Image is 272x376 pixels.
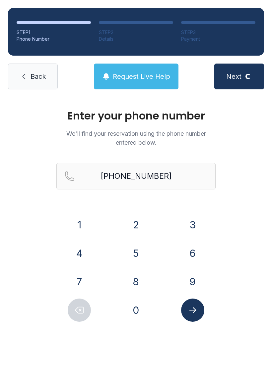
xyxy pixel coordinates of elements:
[99,29,173,36] div: STEP 2
[113,72,170,81] span: Request Live Help
[56,111,216,121] h1: Enter your phone number
[124,299,148,322] button: 0
[17,36,91,42] div: Phone Number
[68,213,91,236] button: 1
[68,242,91,265] button: 4
[181,29,255,36] div: STEP 3
[99,36,173,42] div: Details
[68,270,91,293] button: 7
[31,72,46,81] span: Back
[124,270,148,293] button: 8
[181,299,204,322] button: Submit lookup form
[181,36,255,42] div: Payment
[181,270,204,293] button: 9
[17,29,91,36] div: STEP 1
[124,213,148,236] button: 2
[68,299,91,322] button: Delete number
[181,213,204,236] button: 3
[56,163,216,189] input: Reservation phone number
[181,242,204,265] button: 6
[124,242,148,265] button: 5
[56,129,216,147] p: We'll find your reservation using the phone number entered below.
[226,72,241,81] span: Next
